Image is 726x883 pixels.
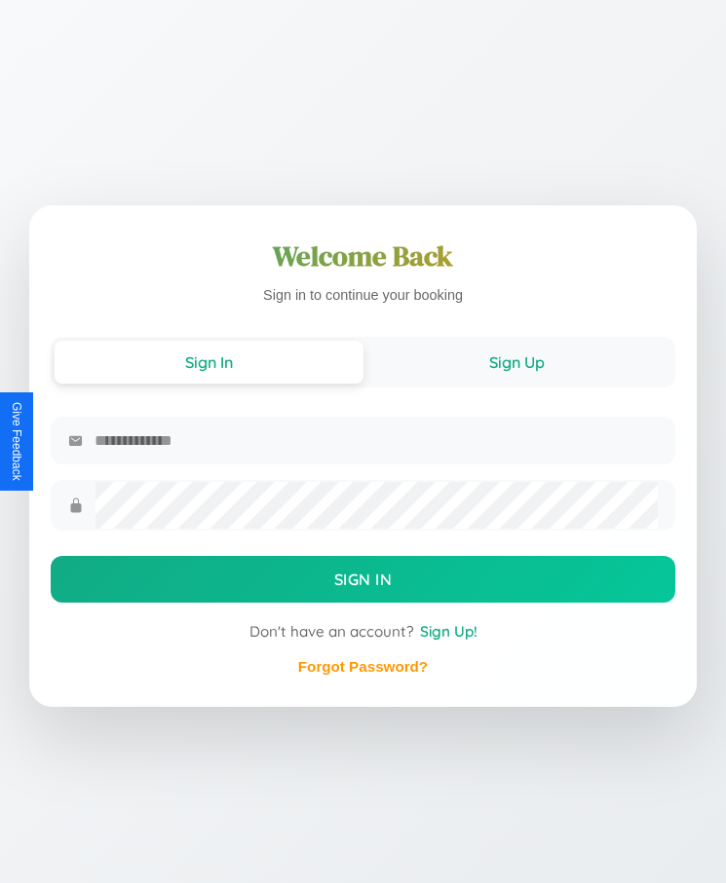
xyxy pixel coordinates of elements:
[10,402,23,481] div: Give Feedback
[51,622,676,641] div: Don't have an account?
[51,283,676,309] p: Sign in to continue your booking
[51,237,676,276] h1: Welcome Back
[363,341,672,384] button: Sign Up
[55,341,363,384] button: Sign In
[298,658,428,675] a: Forgot Password?
[420,622,478,641] span: Sign Up!
[51,556,676,603] button: Sign In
